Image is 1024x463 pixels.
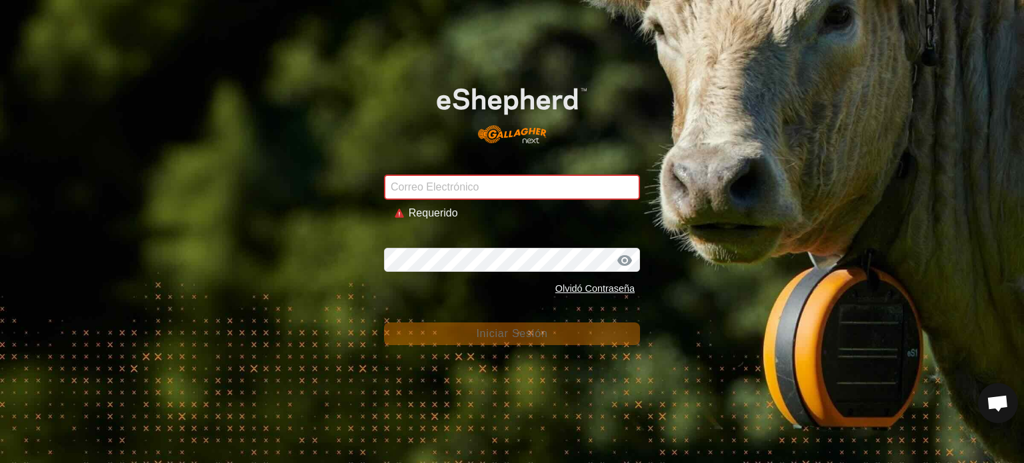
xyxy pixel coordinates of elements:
button: Iniciar Sesión [384,322,640,345]
a: Olvidó Contraseña [555,283,635,294]
span: Iniciar Sesión [476,328,547,339]
img: Logo de eShepherd [409,67,614,154]
div: Requerido [409,205,629,221]
input: Correo Electrónico [384,175,640,200]
div: Chat abierto [978,383,1018,423]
